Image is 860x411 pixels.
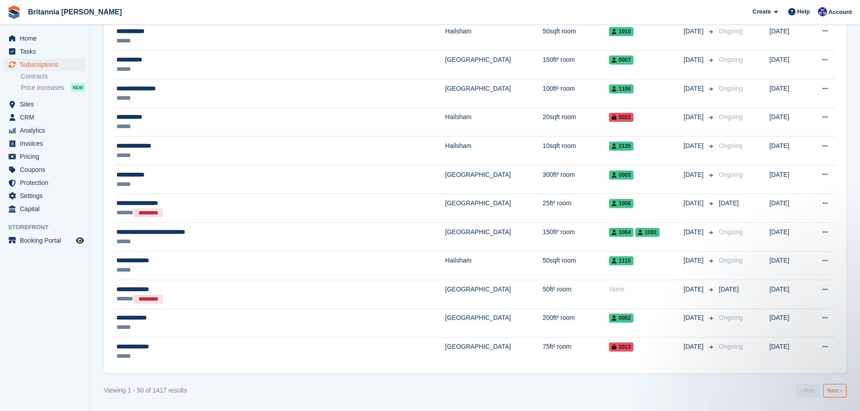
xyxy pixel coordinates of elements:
td: 25ft² room [543,194,609,223]
span: 1064 [609,228,633,237]
span: Ongoing [719,113,743,120]
td: 50ft² room [543,280,609,309]
span: [DATE] [683,27,705,36]
span: 1082 [635,228,660,237]
span: [DATE] [683,170,705,180]
span: [DATE] [683,84,705,93]
span: 1006 [609,199,633,208]
a: menu [5,189,85,202]
span: Ongoing [719,343,743,350]
a: Previous [796,384,819,397]
span: Ongoing [719,142,743,149]
span: Coupons [20,163,74,176]
td: 200ft² room [543,309,609,337]
span: [DATE] [719,286,739,293]
span: Invoices [20,137,74,150]
span: Help [797,7,810,16]
a: menu [5,98,85,111]
nav: Pages [794,384,848,397]
td: [DATE] [769,280,808,309]
span: Pricing [20,150,74,163]
td: [DATE] [769,165,808,194]
img: Becca Clark [818,7,827,16]
a: menu [5,124,85,137]
a: menu [5,176,85,189]
td: 10sqft room [543,137,609,166]
td: 300ft² room [543,165,609,194]
span: Protection [20,176,74,189]
td: [GEOGRAPHIC_DATA] [445,51,543,79]
td: [GEOGRAPHIC_DATA] [445,280,543,309]
span: 0052 [609,314,633,323]
td: Hailsham [445,108,543,137]
td: [DATE] [769,108,808,137]
td: [GEOGRAPHIC_DATA] [445,194,543,223]
span: Home [20,32,74,45]
td: [GEOGRAPHIC_DATA] [445,79,543,108]
span: Ongoing [719,257,743,264]
span: 1106 [609,84,633,93]
a: Next [823,384,846,397]
span: 0022 [609,113,633,122]
td: [DATE] [769,51,808,79]
span: [DATE] [683,227,705,237]
span: Booking Portal [20,234,74,247]
a: Price increases NEW [21,83,85,92]
td: 50sqft room [543,251,609,280]
span: Ongoing [719,228,743,236]
a: menu [5,150,85,163]
td: [GEOGRAPHIC_DATA] [445,165,543,194]
a: Preview store [74,235,85,246]
span: 1010 [609,27,633,36]
span: Ongoing [719,314,743,321]
span: 2135 [609,142,633,151]
td: [DATE] [769,337,808,366]
td: 20sqft room [543,108,609,137]
a: Britannia [PERSON_NAME] [24,5,126,19]
td: Hailsham [445,22,543,51]
div: None [609,285,683,294]
td: Hailsham [445,137,543,166]
span: 0007 [609,55,633,65]
a: menu [5,111,85,124]
td: [GEOGRAPHIC_DATA] [445,222,543,251]
td: 75ft² room [543,337,609,366]
span: [DATE] [683,112,705,122]
span: [DATE] [683,55,705,65]
span: 2013 [609,342,633,351]
td: [GEOGRAPHIC_DATA] [445,337,543,366]
td: 150ft² room [543,51,609,79]
span: [DATE] [683,342,705,351]
span: Ongoing [719,171,743,178]
a: menu [5,163,85,176]
span: Ongoing [719,56,743,63]
a: menu [5,203,85,215]
span: [DATE] [719,199,739,207]
span: Price increases [21,83,64,92]
td: [DATE] [769,22,808,51]
span: Subscriptions [20,58,74,71]
a: menu [5,32,85,45]
span: Storefront [8,223,90,232]
td: [DATE] [769,137,808,166]
a: menu [5,234,85,247]
span: [DATE] [683,199,705,208]
span: Account [828,8,852,17]
span: Ongoing [719,85,743,92]
span: CRM [20,111,74,124]
span: [DATE] [683,141,705,151]
img: stora-icon-8386f47178a22dfd0bd8f6a31ec36ba5ce8667c1dd55bd0f319d3a0aa187defe.svg [7,5,21,19]
td: [DATE] [769,251,808,280]
td: [DATE] [769,309,808,337]
div: Viewing 1 - 50 of 1417 results [104,386,187,395]
span: Settings [20,189,74,202]
td: Hailsham [445,251,543,280]
span: Capital [20,203,74,215]
td: [DATE] [769,222,808,251]
td: [DATE] [769,194,808,223]
span: Create [753,7,771,16]
td: [DATE] [769,79,808,108]
span: Tasks [20,45,74,58]
span: Analytics [20,124,74,137]
td: [GEOGRAPHIC_DATA] [445,309,543,337]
